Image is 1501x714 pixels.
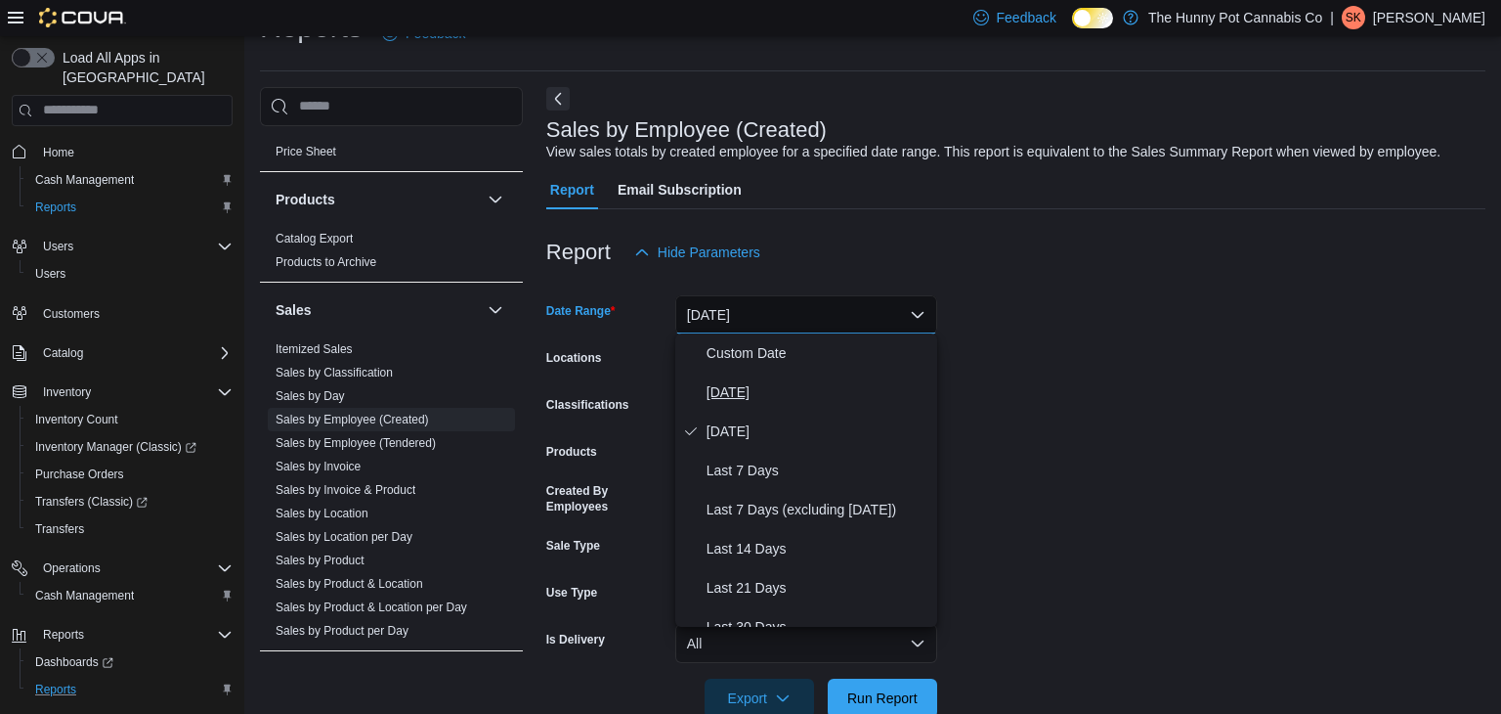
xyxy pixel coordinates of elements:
[707,615,929,639] span: Last 30 Days
[35,235,81,258] button: Users
[276,300,312,320] h3: Sales
[546,241,611,264] h3: Report
[276,412,429,427] span: Sales by Employee (Created)
[35,557,108,580] button: Operations
[546,303,616,319] label: Date Range
[35,341,91,365] button: Catalog
[4,379,240,406] button: Inventory
[35,439,196,455] span: Inventory Manager (Classic)
[35,172,134,188] span: Cash Management
[27,463,233,486] span: Purchase Orders
[546,444,597,460] label: Products
[675,334,937,627] div: Select listbox
[35,341,233,365] span: Catalog
[43,384,91,400] span: Inventory
[276,366,393,379] a: Sales by Classification
[27,678,233,701] span: Reports
[276,389,345,403] a: Sales by Day
[20,582,240,609] button: Cash Management
[276,341,353,357] span: Itemized Sales
[27,584,233,607] span: Cash Management
[260,227,523,282] div: Products
[4,299,240,328] button: Customers
[546,87,570,111] button: Next
[35,301,233,326] span: Customers
[1072,8,1113,28] input: Dark Mode
[546,538,600,554] label: Sale Type
[276,255,376,269] a: Products to Archive
[276,365,393,380] span: Sales by Classification
[27,650,121,674] a: Dashboards
[43,306,100,322] span: Customers
[550,170,594,209] span: Report
[276,145,336,158] a: Price Sheet
[35,467,124,482] span: Purchase Orders
[546,632,605,647] label: Is Delivery
[546,350,602,366] label: Locations
[707,498,929,521] span: Last 7 Days (excluding [DATE])
[276,506,368,521] span: Sales by Location
[27,435,204,459] a: Inventory Manager (Classic)
[20,488,240,515] a: Transfers (Classic)
[27,262,73,286] a: Users
[626,233,768,272] button: Hide Parameters
[1330,6,1334,29] p: |
[20,515,240,543] button: Transfers
[27,408,126,431] a: Inventory Count
[707,341,929,365] span: Custom Date
[35,380,233,404] span: Inventory
[484,298,507,322] button: Sales
[35,623,233,647] span: Reports
[847,689,918,708] span: Run Report
[1072,28,1073,29] span: Dark Mode
[276,576,423,592] span: Sales by Product & Location
[27,168,142,192] a: Cash Management
[35,141,82,164] a: Home
[20,461,240,488] button: Purchase Orders
[35,654,113,670] span: Dashboards
[27,196,84,219] a: Reports
[20,433,240,461] a: Inventory Manager (Classic)
[27,584,142,607] a: Cash Management
[546,585,597,601] label: Use Type
[20,260,240,288] button: Users
[4,555,240,582] button: Operations
[39,8,126,27] img: Cova
[276,342,353,356] a: Itemized Sales
[27,196,233,219] span: Reports
[43,145,74,160] span: Home
[260,337,523,650] div: Sales
[35,200,76,215] span: Reports
[276,553,365,568] span: Sales by Product
[43,345,83,361] span: Catalog
[35,521,84,537] span: Transfers
[276,529,412,545] span: Sales by Location per Day
[707,380,929,404] span: [DATE]
[276,254,376,270] span: Products to Archive
[675,624,937,663] button: All
[27,408,233,431] span: Inventory Count
[618,170,742,209] span: Email Subscription
[707,420,929,443] span: [DATE]
[27,168,233,192] span: Cash Management
[20,648,240,676] a: Dashboards
[276,530,412,544] a: Sales by Location per Day
[35,235,233,258] span: Users
[276,231,353,246] span: Catalog Export
[260,140,523,171] div: Pricing
[276,577,423,591] a: Sales by Product & Location
[35,494,148,510] span: Transfers (Classic)
[276,623,408,639] span: Sales by Product per Day
[276,300,480,320] button: Sales
[43,560,101,576] span: Operations
[276,190,480,209] button: Products
[27,517,92,541] a: Transfers
[35,557,233,580] span: Operations
[276,459,361,474] span: Sales by Invoice
[55,48,233,87] span: Load All Apps in [GEOGRAPHIC_DATA]
[35,266,65,282] span: Users
[1342,6,1365,29] div: Saif Kazi
[276,232,353,245] a: Catalog Export
[276,435,436,451] span: Sales by Employee (Tendered)
[546,483,667,514] label: Created By Employees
